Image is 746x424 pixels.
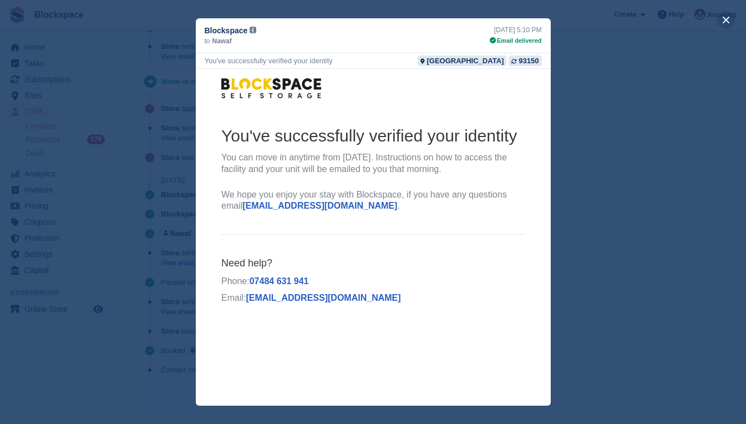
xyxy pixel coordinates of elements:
img: Blockspace Logo [26,9,125,29]
span: Blockspace [205,25,248,36]
div: [GEOGRAPHIC_DATA] [427,55,504,66]
a: 07484 631 941 [54,208,113,217]
span: Nawaf [212,36,232,46]
div: [DATE] 5:10 PM [490,25,542,35]
div: You've successfully verified your identity [205,55,333,66]
h6: Need help? [26,188,329,201]
div: Email delivered [490,36,542,46]
h2: You've successfully verified your identity [26,56,329,78]
p: You can move in anytime from [DATE]. Instructions on how to access the facility and your unit wil... [26,83,329,107]
a: [GEOGRAPHIC_DATA] [418,55,506,66]
p: We hope you enjoy your stay with Blockspace, if you have any questions email . [26,120,329,144]
a: 93150 [509,55,541,66]
button: close [717,11,735,29]
a: [EMAIL_ADDRESS][DOMAIN_NAME] [47,132,201,142]
a: [EMAIL_ADDRESS][DOMAIN_NAME] [50,224,205,234]
p: Email: [26,224,329,235]
span: to [205,36,210,46]
div: 93150 [519,55,539,66]
p: Phone: [26,207,329,219]
img: icon-info-grey-7440780725fd019a000dd9b08b2336e03edf1995a4989e88bcd33f0948082b44.svg [250,27,256,33]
